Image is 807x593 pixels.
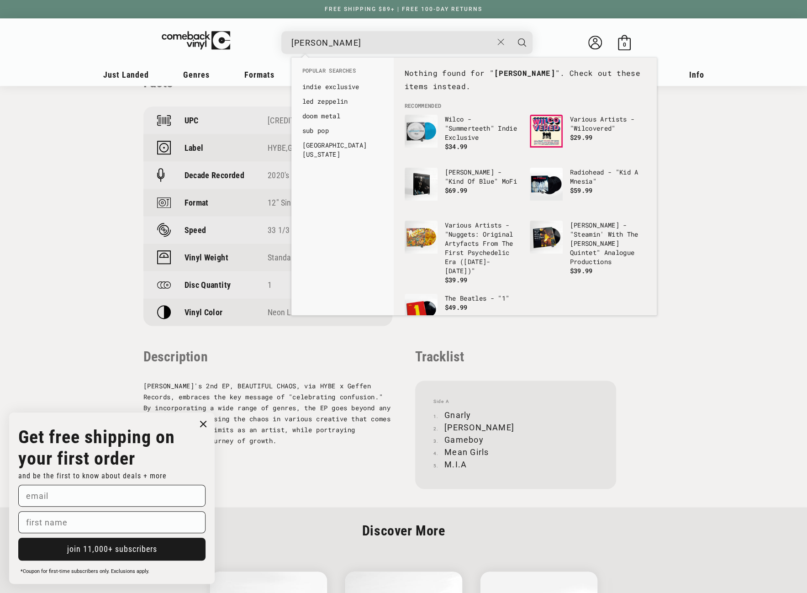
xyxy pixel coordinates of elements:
[530,115,563,148] img: Various Artists - "Wilcovered"
[405,294,521,338] a: The Beatles - "1" The Beatles - "1" $49.99
[445,294,521,303] p: The Beatles - "1"
[268,143,286,153] a: HYBE
[185,170,244,180] p: Decade Recorded
[298,138,387,162] li: no_result_suggestions: hotel california
[445,275,468,284] span: $39.99
[268,170,289,180] a: 2020's
[433,446,598,458] li: Mean Girls
[268,280,272,290] span: 1
[316,6,491,12] a: FREE SHIPPING $89+ | FREE 100-DAY RETURNS
[405,294,438,327] img: The Beatles - "1"
[18,471,167,480] span: and be the first to know about deals + more
[405,115,521,159] a: Wilco - "Summerteeth" Indie Exclusive Wilco - "Summerteeth" Indie Exclusive $34.99
[405,67,646,93] p: Nothing found for " ". Check out these items instead.
[400,67,650,102] div: No Results
[494,68,555,78] strong: [PERSON_NAME]
[185,307,223,317] p: Vinyl Color
[244,70,274,79] span: Formats
[298,79,387,94] li: no_result_suggestions: indie exclusive
[281,31,533,54] div: Search
[268,225,307,235] a: 33 1/3 RPM
[302,126,383,135] a: sub pop
[183,70,210,79] span: Genres
[530,168,563,201] img: Radiohead - "Kid A Mnesia"
[433,458,598,471] li: M.I.A
[185,198,209,207] p: Format
[445,115,521,142] p: Wilco - "Summerteeth" Indie Exclusive
[18,538,206,561] button: join 11,000+ subscribers
[268,116,379,125] div: [CREDIT_CARD_NUMBER]
[570,266,593,275] span: $39.99
[21,568,149,574] span: *Coupon for first-time subscribers only. Exclusions apply.
[400,163,525,216] li: no_result_products: Miles Davis - "Kind Of Blue" MoFi
[445,186,468,195] span: $69.99
[302,97,383,106] a: led zeppelin
[268,198,379,207] div: ,
[302,111,383,121] a: doom metal
[298,67,387,79] li: Popular Searches
[492,32,509,52] button: Close
[622,41,626,48] span: 0
[445,142,468,151] span: $34.99
[570,186,593,195] span: $59.99
[415,349,616,365] p: Tracklist
[185,253,228,262] p: Vinyl Weight
[302,82,383,91] a: indie exclusive
[433,399,598,404] span: Side A
[298,94,387,109] li: no_result_suggestions: led zeppelin
[445,168,521,186] p: [PERSON_NAME] - "Kind Of Blue" MoFi
[185,116,199,125] p: UPC
[689,70,704,79] span: Info
[405,221,521,285] a: Various Artists - "Nuggets: Original Artyfacts From The First Psychedelic Era (1965-1968)" Variou...
[268,198,301,207] a: 12" Single
[525,110,650,163] li: no_result_products: Various Artists - "Wilcovered"
[525,163,650,216] li: no_result_products: Radiohead - "Kid A Mnesia"
[268,143,379,153] div: ,
[18,511,206,533] input: first name
[570,168,646,186] p: Radiohead - "Kid A Mnesia"
[530,221,563,254] img: Miles Davis - "Steamin' With The Miles Davis Quintet" Analogue Productions
[288,143,339,153] a: Geffen Records
[394,58,657,315] div: Recommended
[103,70,149,79] span: Just Landed
[400,289,525,342] li: no_result_products: The Beatles - "1"
[570,115,646,133] p: Various Artists - "Wilcovered"
[433,421,598,434] li: [PERSON_NAME]
[570,133,593,142] span: $29.99
[530,115,646,159] a: Various Artists - "Wilcovered" Various Artists - "Wilcovered" $29.99
[291,33,493,52] input: When autocomplete results are available use up and down arrows to review and enter to select
[298,109,387,123] li: no_result_suggestions: doom metal
[405,221,438,254] img: Various Artists - "Nuggets: Original Artyfacts From The First Psychedelic Era (1965-1968)"
[268,253,337,262] a: Standard (120-150g)
[400,110,525,163] li: no_result_products: Wilco - "Summerteeth" Indie Exclusive
[433,409,598,421] li: Gnarly
[185,143,204,153] p: Label
[525,216,650,280] li: no_result_products: Miles Davis - "Steamin' With The Miles Davis Quintet" Analogue Productions
[405,168,438,201] img: Miles Davis - "Kind Of Blue" MoFi
[143,349,392,365] p: Description
[18,426,175,469] strong: Get free shipping on your first order
[570,221,646,266] p: [PERSON_NAME] - "Steamin' With The [PERSON_NAME] Quintet" Analogue Productions
[433,434,598,446] li: Gameboy
[445,221,521,275] p: Various Artists - "Nuggets: Original Artyfacts From The First Psychedelic Era ([DATE]-[DATE])"
[400,216,525,289] li: no_result_products: Various Artists - "Nuggets: Original Artyfacts From The First Psychedelic Era...
[445,303,468,312] span: $49.99
[185,280,231,290] p: Disc Quantity
[530,168,646,212] a: Radiohead - "Kid A Mnesia" Radiohead - "Kid A Mnesia" $59.99
[291,58,394,166] div: Popular Searches
[298,123,387,138] li: no_result_suggestions: sub pop
[400,102,650,110] li: Recommended
[143,381,391,445] span: [PERSON_NAME]'s 2nd EP, BEAUTIFUL CHAOS, via HYBE x Geffen Records, embraces the key message of "...
[268,307,303,317] span: Neon Lime
[405,115,438,148] img: Wilco - "Summerteeth" Indie Exclusive
[530,221,646,275] a: Miles Davis - "Steamin' With The Miles Davis Quintet" Analogue Productions [PERSON_NAME] - "Steam...
[196,417,210,431] button: Close dialog
[18,485,206,507] input: email
[405,168,521,212] a: Miles Davis - "Kind Of Blue" MoFi [PERSON_NAME] - "Kind Of Blue" MoFi $69.99
[185,225,206,235] p: Speed
[511,31,533,54] button: Search
[302,141,383,159] a: [GEOGRAPHIC_DATA][US_STATE]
